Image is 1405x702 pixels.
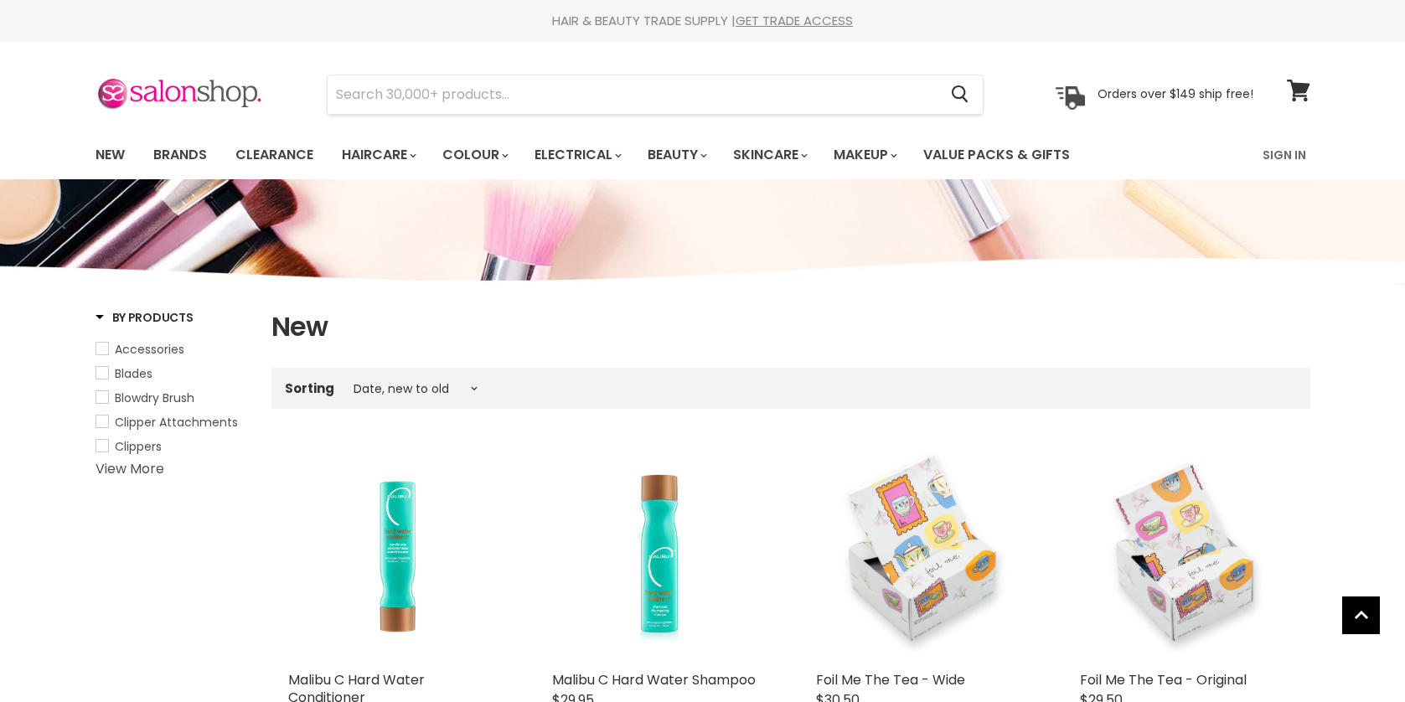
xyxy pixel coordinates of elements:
[285,381,334,395] label: Sorting
[96,413,251,431] a: Clipper Attachments
[115,341,184,358] span: Accessories
[821,137,907,173] a: Makeup
[1080,670,1247,689] a: Foil Me The Tea - Original
[329,137,426,173] a: Haircare
[141,137,220,173] a: Brands
[911,137,1082,173] a: Value Packs & Gifts
[115,390,194,406] span: Blowdry Brush
[96,340,251,359] a: Accessories
[816,670,965,689] a: Foil Me The Tea - Wide
[96,437,251,456] a: Clippers
[327,75,984,115] form: Product
[288,449,502,663] a: Malibu C Hard Water Conditioner Malibu C Hard Water Conditioner
[596,449,722,663] img: Malibu C Hard Water Shampoo
[115,438,162,455] span: Clippers
[721,137,818,173] a: Skincare
[96,459,164,478] a: View More
[96,364,251,383] a: Blades
[96,389,251,407] a: Blowdry Brush
[1253,137,1316,173] a: Sign In
[816,449,1030,663] a: Foil Me The Tea - Wide Foil Me The Tea - Wide
[736,12,853,29] a: GET TRADE ACCESS
[75,131,1331,179] nav: Main
[552,449,766,663] a: Malibu C Hard Water Shampoo Malibu C Hard Water Shampoo
[271,309,1310,344] h1: New
[552,670,756,689] a: Malibu C Hard Water Shampoo
[223,137,326,173] a: Clearance
[96,309,194,326] h3: By Products
[75,13,1331,29] div: HAIR & BEAUTY TRADE SUPPLY |
[816,449,1030,663] img: Foil Me The Tea - Wide
[332,449,458,663] img: Malibu C Hard Water Conditioner
[635,137,717,173] a: Beauty
[328,75,938,114] input: Search
[1080,449,1294,663] a: Foil Me The Tea - Original Foil Me The Tea - Original
[1098,86,1253,101] p: Orders over $149 ship free!
[115,414,238,431] span: Clipper Attachments
[115,365,152,382] span: Blades
[522,137,632,173] a: Electrical
[938,75,983,114] button: Search
[430,137,519,173] a: Colour
[83,137,137,173] a: New
[1080,449,1294,663] img: Foil Me The Tea - Original
[83,131,1168,179] ul: Main menu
